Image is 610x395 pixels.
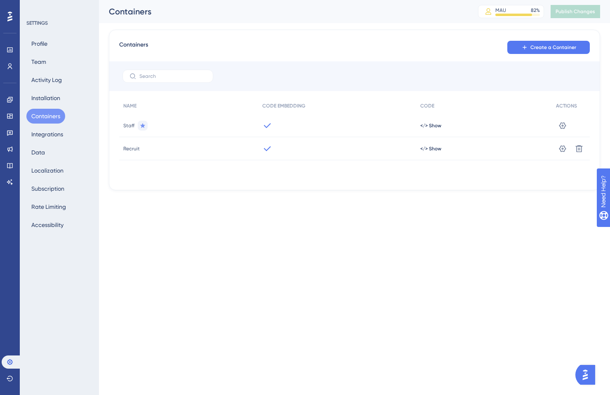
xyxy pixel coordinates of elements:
[26,145,50,160] button: Data
[26,109,65,124] button: Containers
[26,127,68,142] button: Integrations
[531,7,540,14] div: 82 %
[109,6,457,17] div: Containers
[556,103,577,109] span: ACTIONS
[139,73,206,79] input: Search
[26,199,71,214] button: Rate Limiting
[26,217,68,232] button: Accessibility
[19,2,52,12] span: Need Help?
[26,72,67,87] button: Activity Log
[26,20,93,26] div: SETTINGS
[556,8,595,15] span: Publish Changes
[551,5,600,18] button: Publish Changes
[507,41,590,54] button: Create a Container
[26,91,65,105] button: Installation
[420,103,434,109] span: CODE
[123,122,134,129] span: Staff
[26,54,51,69] button: Team
[26,36,52,51] button: Profile
[119,40,148,55] span: Containers
[123,145,140,152] span: Recruit
[420,145,441,152] button: </> Show
[26,163,68,178] button: Localization
[530,44,576,51] span: Create a Container
[262,103,305,109] span: CODE EMBEDDING
[123,103,137,109] span: NAME
[420,122,441,129] button: </> Show
[495,7,506,14] div: MAU
[26,181,69,196] button: Subscription
[575,362,600,387] iframe: UserGuiding AI Assistant Launcher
